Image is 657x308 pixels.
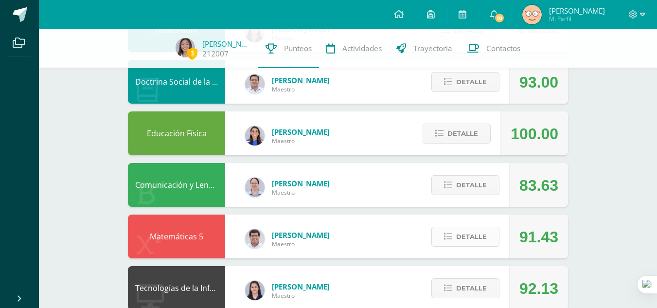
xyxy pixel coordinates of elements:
[519,60,558,104] div: 93.00
[272,291,330,300] span: Maestro
[456,176,487,194] span: Detalle
[272,85,330,93] span: Maestro
[431,175,499,195] button: Detalle
[511,112,558,156] div: 100.00
[272,127,330,137] span: [PERSON_NAME]
[176,38,195,57] img: a4edf9b3286cfd43df08ece18344d72f.png
[284,43,312,54] span: Punteos
[456,73,487,91] span: Detalle
[245,281,265,300] img: dbcf09110664cdb6f63fe058abfafc14.png
[460,29,528,68] a: Contactos
[431,72,499,92] button: Detalle
[549,6,605,16] span: [PERSON_NAME]
[128,163,225,207] div: Comunicación y Lenguaje L3 (Inglés) 5
[413,43,452,54] span: Trayectoria
[245,74,265,94] img: 15aaa72b904403ebb7ec886ca542c491.png
[245,229,265,249] img: 01ec045deed16b978cfcd964fb0d0c55.png
[519,215,558,259] div: 91.43
[522,5,542,24] img: 0efa06bf55d835d7f677146712b902f1.png
[389,29,460,68] a: Trayectoria
[272,240,330,248] span: Maestro
[549,15,605,23] span: Mi Perfil
[272,179,330,188] span: [PERSON_NAME]
[128,60,225,104] div: Doctrina Social de la Iglesia
[494,13,505,23] span: 10
[202,39,251,49] a: [PERSON_NAME]
[128,215,225,258] div: Matemáticas 5
[272,137,330,145] span: Maestro
[272,188,330,197] span: Maestro
[258,29,319,68] a: Punteos
[272,282,330,291] span: [PERSON_NAME]
[187,47,197,59] span: 3
[272,75,330,85] span: [PERSON_NAME]
[431,278,499,298] button: Detalle
[272,230,330,240] span: [PERSON_NAME]
[245,178,265,197] img: daba15fc5312cea3888e84612827f950.png
[486,43,520,54] span: Contactos
[519,163,558,207] div: 83.63
[319,29,389,68] a: Actividades
[245,126,265,145] img: 0eea5a6ff783132be5fd5ba128356f6f.png
[456,228,487,246] span: Detalle
[202,49,229,59] a: 212007
[423,124,491,144] button: Detalle
[342,43,382,54] span: Actividades
[128,111,225,155] div: Educación Física
[447,125,478,143] span: Detalle
[431,227,499,247] button: Detalle
[456,279,487,297] span: Detalle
